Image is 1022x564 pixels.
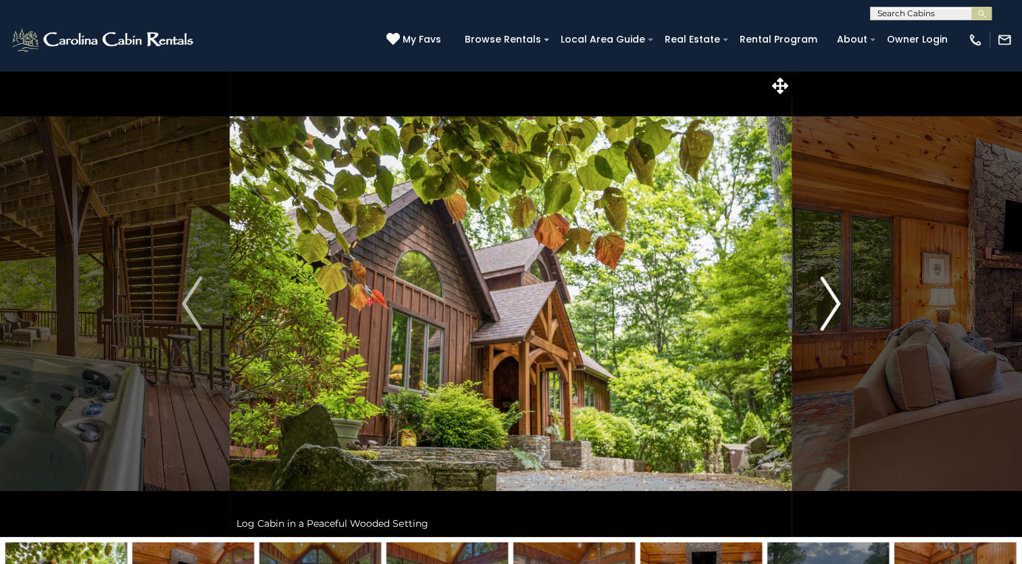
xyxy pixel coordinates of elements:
[386,32,444,47] a: My Favs
[820,277,840,331] img: arrow
[830,29,874,50] a: About
[182,277,202,331] img: arrow
[154,70,230,537] button: Previous
[792,70,868,537] button: Next
[458,29,548,50] a: Browse Rentals
[403,32,441,47] span: My Favs
[10,26,197,53] img: White-1-2.png
[230,510,792,537] div: Log Cabin in a Peaceful Wooded Setting
[880,29,954,50] a: Owner Login
[997,32,1012,47] img: mail-regular-white.png
[658,29,727,50] a: Real Estate
[733,29,824,50] a: Rental Program
[968,32,983,47] img: phone-regular-white.png
[554,29,652,50] a: Local Area Guide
